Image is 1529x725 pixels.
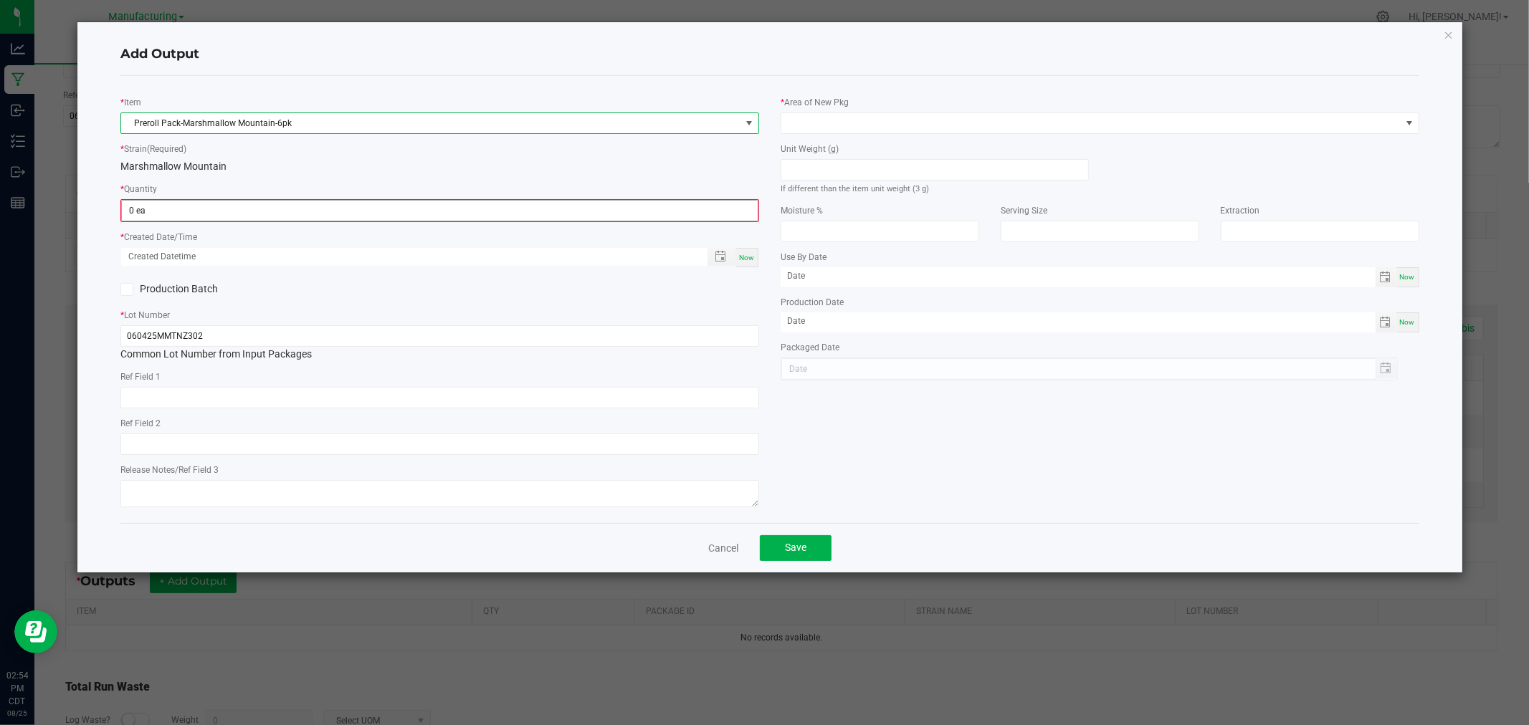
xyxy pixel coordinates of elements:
label: Ref Field 2 [120,417,161,430]
input: Date [781,312,1376,330]
label: Created Date/Time [124,231,197,244]
span: Marshmallow Mountain [120,160,227,172]
label: Item [124,96,141,109]
label: Packaged Date [781,341,839,354]
label: Extraction [1221,204,1260,217]
h4: Add Output [120,45,1419,64]
span: Save [785,542,806,553]
input: Date [781,267,1376,285]
label: Production Batch [120,282,429,297]
span: Now [739,254,754,261]
label: Ref Field 1 [120,370,161,383]
small: If different than the item unit weight (3 g) [781,184,929,193]
label: Lot Number [124,309,170,322]
label: Production Date [781,296,844,309]
button: Save [760,535,832,561]
span: (Required) [147,144,186,154]
span: Toggle popup [708,248,735,266]
label: Serving Size [1001,204,1047,217]
label: Strain [124,143,186,155]
input: Created Datetime [121,248,692,266]
div: Common Lot Number from Input Packages [120,325,759,362]
label: Use By Date [781,251,827,264]
label: Moisture % [781,204,823,217]
span: Toggle calendar [1376,312,1396,332]
span: Preroll Pack-Marshmallow Mountain-6pk [121,113,740,133]
span: Now [1400,318,1415,326]
label: Unit Weight (g) [781,143,839,155]
iframe: Resource center [14,610,57,653]
a: Cancel [708,541,738,555]
label: Quantity [124,183,157,196]
span: Toggle calendar [1376,267,1396,287]
span: Now [1400,273,1415,281]
label: Release Notes/Ref Field 3 [120,464,219,476]
label: Area of New Pkg [784,96,849,109]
